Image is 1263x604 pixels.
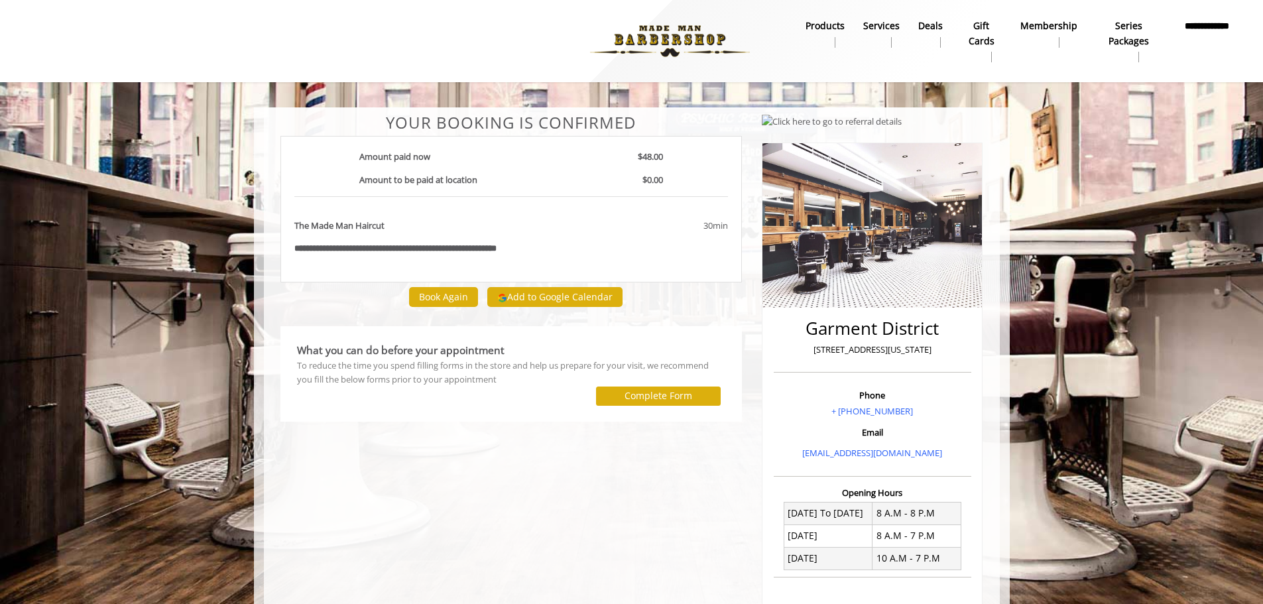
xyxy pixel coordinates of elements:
[918,19,943,33] b: Deals
[1011,17,1087,51] a: MembershipMembership
[952,17,1012,66] a: Gift cardsgift cards
[487,287,623,307] button: Add to Google Calendar
[784,548,872,570] td: [DATE]
[784,524,872,547] td: [DATE]
[762,115,902,129] img: Click here to go to referral details
[777,428,968,437] h3: Email
[597,219,728,233] div: 30min
[596,387,721,406] button: Complete Form
[872,524,961,547] td: 8 A.M - 7 P.M
[1087,17,1170,66] a: Series packagesSeries packages
[777,391,968,400] h3: Phone
[625,391,692,401] label: Complete Form
[831,405,913,417] a: + [PHONE_NUMBER]
[642,174,663,186] b: $0.00
[1096,19,1161,48] b: Series packages
[1020,19,1077,33] b: Membership
[579,5,761,78] img: Made Man Barbershop logo
[774,488,971,497] h3: Opening Hours
[777,343,968,357] p: [STREET_ADDRESS][US_STATE]
[359,174,477,186] b: Amount to be paid at location
[802,447,942,459] a: [EMAIL_ADDRESS][DOMAIN_NAME]
[854,17,909,51] a: ServicesServices
[863,19,900,33] b: Services
[872,502,961,524] td: 8 A.M - 8 P.M
[796,17,854,51] a: Productsproducts
[961,19,1002,48] b: gift cards
[294,219,385,233] b: The Made Man Haircut
[784,502,872,524] td: [DATE] To [DATE]
[297,359,726,387] div: To reduce the time you spend filling forms in the store and help us prepare for your visit, we re...
[872,548,961,570] td: 10 A.M - 7 P.M
[359,151,430,162] b: Amount paid now
[777,319,968,338] h2: Garment District
[280,114,743,131] center: Your Booking is confirmed
[638,151,663,162] b: $48.00
[806,19,845,33] b: products
[909,17,952,51] a: DealsDeals
[409,287,478,306] button: Book Again
[297,343,505,357] b: What you can do before your appointment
